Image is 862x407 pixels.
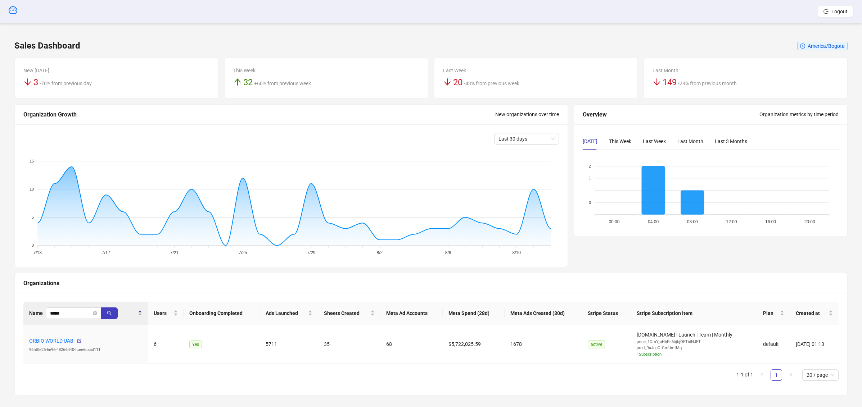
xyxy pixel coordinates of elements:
div: Page Size [802,369,839,381]
span: Ads Launched [266,309,307,317]
td: 35 [318,325,380,364]
tspan: 7/17 [102,250,110,255]
th: Sheets Created [318,302,380,325]
th: Plan [757,302,790,325]
tspan: 8/10 [513,250,521,255]
tspan: 08:00 [687,219,698,224]
span: Yes [189,340,202,348]
tspan: 5 [32,215,34,219]
span: [DOMAIN_NAME] | Launch | Team | Monthly [637,332,752,358]
tspan: 20:00 [804,219,815,224]
li: 1 [771,369,782,381]
span: Plan [763,309,778,317]
span: left [760,372,764,377]
div: 68 [386,340,437,348]
a: 1 [771,370,782,380]
span: +60% from previous week [254,81,311,86]
div: Last Month [677,137,703,145]
span: Logout [831,9,848,14]
td: 5711 [260,325,318,364]
span: 20 [453,77,462,87]
span: Last 30 days [498,133,555,144]
div: Overview [583,110,759,119]
tspan: 7/13 [33,250,42,255]
div: 1678 [510,340,576,348]
span: New organizations over time [495,111,559,117]
span: logout [823,9,829,14]
span: -28% from previous month [678,81,737,86]
li: 1-1 of 1 [736,369,753,381]
th: Ads Launched [260,302,318,325]
tspan: 04:00 [648,219,659,224]
th: Created at [790,302,839,325]
td: $5,722,025.59 [443,325,505,364]
tspan: 7/29 [307,250,316,255]
tspan: 7/21 [170,250,179,255]
th: Stripe Status [582,302,631,325]
li: Next Page [785,369,796,381]
th: Meta Ads Created (30d) [505,302,582,325]
th: Stripe Subscription Item [631,302,757,325]
span: arrow-down [23,78,32,86]
div: New [DATE] [23,67,209,74]
th: Users [148,302,184,325]
div: This Week [233,67,419,74]
div: 1 Subscription [637,351,752,358]
span: -43% from previous week [464,81,519,86]
td: [DATE] 01:13 [790,325,839,364]
span: arrow-down [443,78,452,86]
button: right [785,369,796,381]
span: 3 [33,77,38,87]
button: Logout [818,6,853,17]
span: Created at [796,309,827,317]
div: Last Month [653,67,839,74]
tspan: 00:00 [609,219,619,224]
div: Organization Growth [23,110,495,119]
div: price_1QmYjuHhPs6hjbjQETidNJFT [637,339,752,345]
tspan: 0 [589,200,591,204]
tspan: 0 [32,243,34,247]
div: Organizations [23,279,839,288]
tspan: 15 [30,159,34,163]
th: Onboarding Completed [184,302,260,325]
tspan: 8/6 [445,250,451,255]
div: prod_RaJqnGtGmUmfMq [637,345,752,351]
span: arrow-up [233,78,242,86]
th: Meta Spend (28d) [443,302,505,325]
li: Previous Page [756,369,768,381]
span: Sheets Created [324,309,369,317]
div: 96fd0e25-6e96-4826-b9f0-fcee6caad111 [29,347,142,353]
div: [DATE] [583,137,597,145]
span: right [789,372,793,377]
div: Last Week [443,67,629,74]
td: 6 [148,325,184,364]
tspan: 12:00 [726,219,737,224]
button: search [101,307,118,319]
button: close-circle [93,311,97,315]
span: arrow-down [653,78,661,86]
span: -70% from previous day [40,81,92,86]
span: 149 [663,77,677,87]
tspan: 16:00 [765,219,776,224]
tspan: 10 [30,187,34,191]
tspan: 1 [589,176,591,180]
div: Last Week [643,137,666,145]
span: clock-circle [800,44,805,49]
span: dashboard [9,6,17,14]
div: This Week [609,137,631,145]
h3: Sales Dashboard [14,40,80,52]
span: active [588,340,605,348]
span: Organization metrics by time period [759,111,839,117]
span: 32 [243,77,253,87]
div: Last 3 Months [715,137,747,145]
td: default [757,325,790,364]
span: Users [154,309,172,317]
button: left [756,369,768,381]
a: ORBIO WORLD UAB [29,338,73,344]
span: 20 / page [807,370,834,380]
tspan: 8/2 [377,250,383,255]
tspan: 2 [589,164,591,168]
tspan: 7/25 [239,250,247,255]
span: America/Bogota [808,43,845,49]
